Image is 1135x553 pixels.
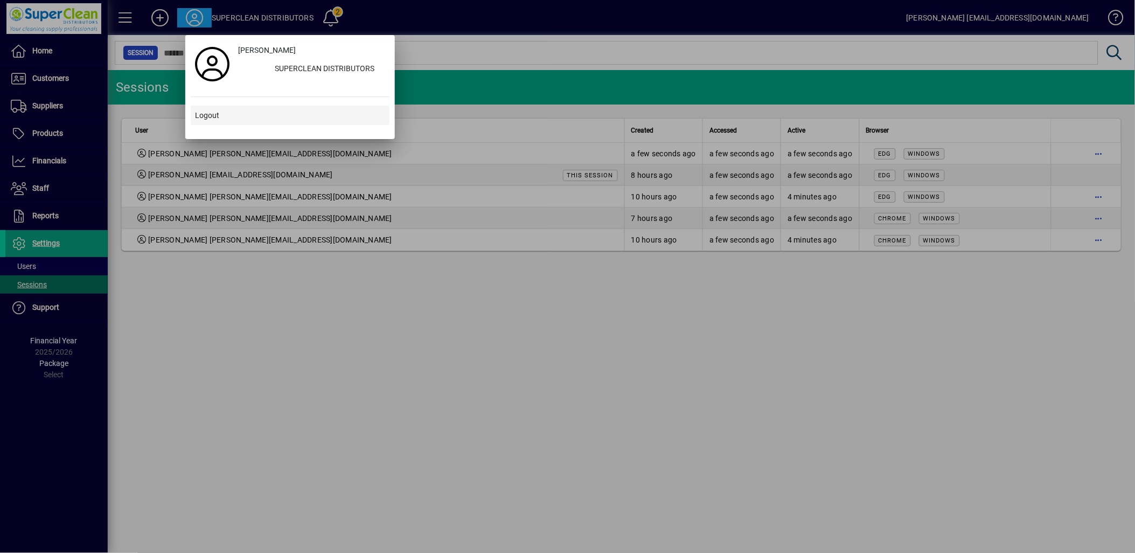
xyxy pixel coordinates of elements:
button: Logout [191,106,389,125]
a: [PERSON_NAME] [234,40,389,60]
button: SUPERCLEAN DISTRIBUTORS [234,60,389,79]
span: [PERSON_NAME] [238,45,296,56]
a: Profile [191,54,234,74]
span: Logout [195,110,219,121]
div: SUPERCLEAN DISTRIBUTORS [266,60,389,79]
